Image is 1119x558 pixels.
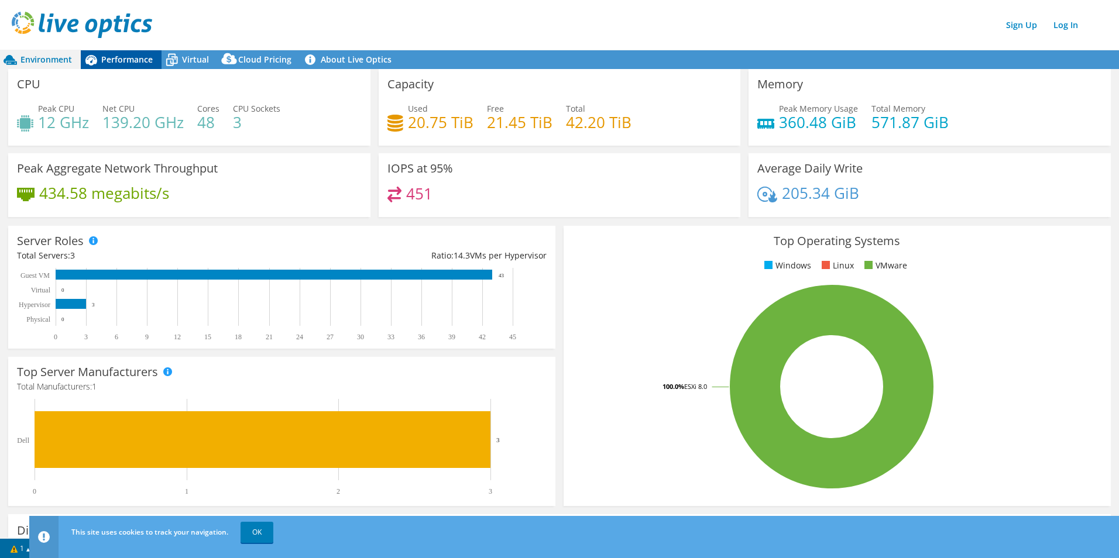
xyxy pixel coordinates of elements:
text: 3 [496,436,500,443]
text: 43 [499,273,504,278]
text: 42 [479,333,486,341]
h3: Memory [757,78,803,91]
span: Used [408,103,428,114]
h3: IOPS at 95% [387,162,453,175]
text: 3 [92,302,95,308]
h4: 571.87 GiB [871,116,949,129]
h4: 42.20 TiB [566,116,631,129]
h3: Top Server Manufacturers [17,366,158,378]
h4: 3 [233,116,280,129]
h4: 21.45 TiB [487,116,552,129]
text: 0 [61,316,64,322]
h3: CPU [17,78,40,91]
li: Linux [819,259,854,272]
text: 39 [448,333,455,341]
span: 1 [92,381,97,392]
span: 14.3 [454,250,470,261]
a: Log In [1048,16,1084,33]
h3: Average Daily Write [757,162,863,175]
h4: 139.20 GHz [102,116,184,129]
span: Performance [101,54,153,65]
h4: 434.58 megabits/s [39,187,169,199]
tspan: 100.0% [663,382,684,391]
text: 27 [327,333,334,341]
h3: Server Roles [17,235,84,247]
span: 3 [70,250,75,261]
text: Physical [26,315,50,323]
a: 1 [2,541,39,556]
span: Virtual [182,54,209,65]
text: 2 [337,487,340,495]
li: VMware [861,259,907,272]
img: live_optics_svg.svg [12,12,152,38]
h4: 20.75 TiB [408,116,473,129]
text: 45 [509,333,516,341]
text: 6 [115,333,118,341]
text: Guest VM [20,271,50,280]
text: 18 [235,333,242,341]
text: 30 [357,333,364,341]
text: 36 [418,333,425,341]
div: Total Servers: [17,249,282,262]
span: Total Memory [871,103,925,114]
h3: Top Operating Systems [572,235,1102,247]
span: Environment [20,54,72,65]
text: 1 [185,487,188,495]
text: 0 [61,287,64,293]
span: Total [566,103,585,114]
div: Ratio: VMs per Hypervisor [282,249,546,262]
span: Cloud Pricing [238,54,291,65]
span: Peak Memory Usage [779,103,858,114]
a: About Live Optics [300,50,400,69]
span: Free [487,103,504,114]
text: 0 [33,487,36,495]
span: CPU Sockets [233,103,280,114]
h4: 205.34 GiB [782,187,859,199]
span: Peak CPU [38,103,74,114]
text: 15 [204,333,211,341]
a: OK [241,522,273,543]
text: 21 [266,333,273,341]
h4: 360.48 GiB [779,116,858,129]
tspan: ESXi 8.0 [684,382,707,391]
text: 12 [174,333,181,341]
text: 24 [296,333,303,341]
text: Dell [17,436,29,445]
text: 3 [489,487,492,495]
text: 9 [145,333,149,341]
text: 3 [84,333,88,341]
span: Net CPU [102,103,135,114]
h4: 12 GHz [38,116,89,129]
a: Sign Up [1000,16,1043,33]
li: Windows [761,259,811,272]
h4: 48 [197,116,219,129]
h4: Total Manufacturers: [17,380,547,393]
text: Hypervisor [19,301,50,309]
h3: Capacity [387,78,434,91]
h4: 451 [406,187,433,200]
text: 0 [54,333,57,341]
text: Virtual [31,286,51,294]
span: This site uses cookies to track your navigation. [71,527,228,537]
text: 33 [387,333,394,341]
span: Cores [197,103,219,114]
h3: Peak Aggregate Network Throughput [17,162,218,175]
